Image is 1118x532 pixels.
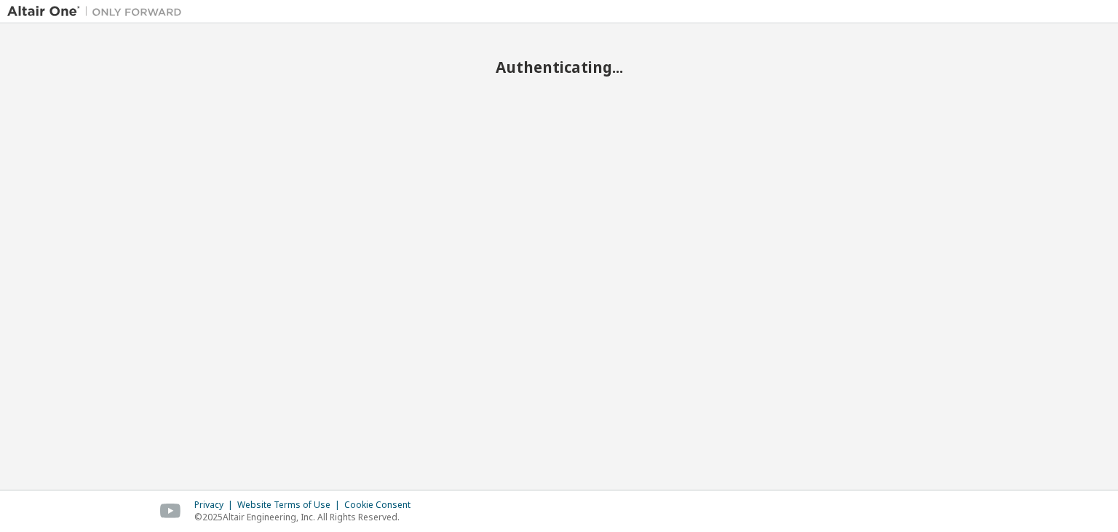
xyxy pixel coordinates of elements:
[7,58,1111,77] h2: Authenticating...
[237,499,344,511] div: Website Terms of Use
[344,499,419,511] div: Cookie Consent
[7,4,189,19] img: Altair One
[160,504,181,519] img: youtube.svg
[194,511,419,523] p: © 2025 Altair Engineering, Inc. All Rights Reserved.
[194,499,237,511] div: Privacy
